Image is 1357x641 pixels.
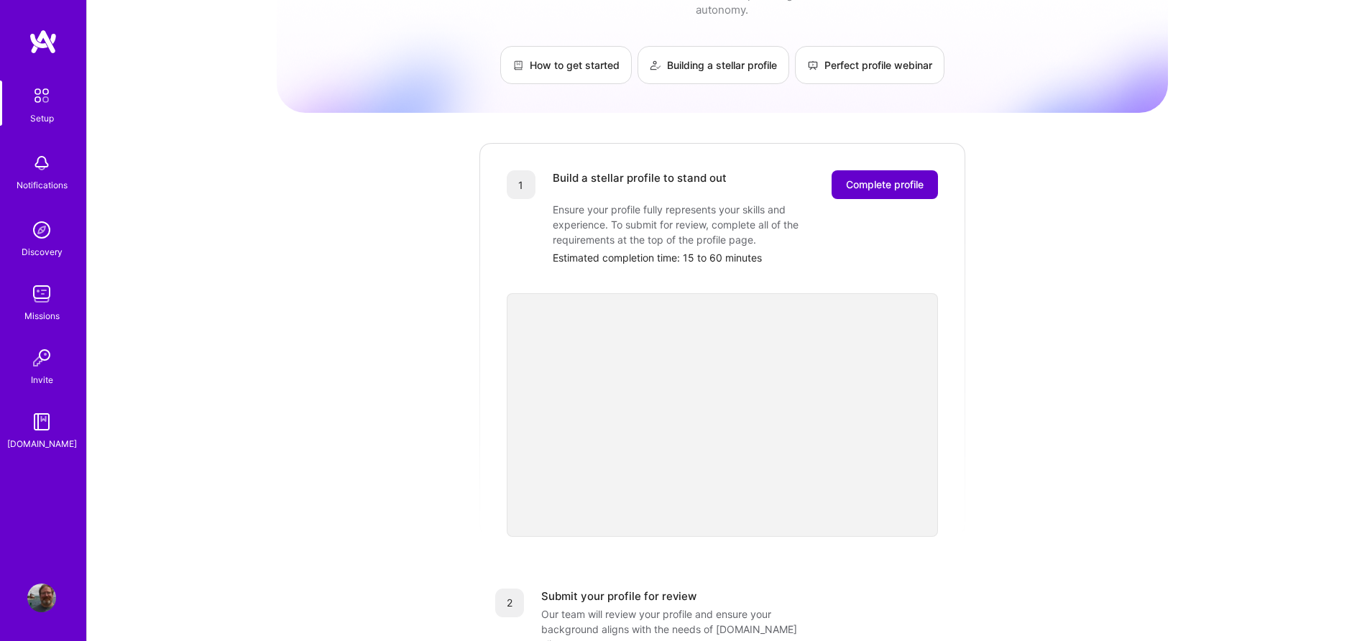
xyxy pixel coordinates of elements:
[27,280,56,308] img: teamwork
[27,584,56,612] img: User Avatar
[7,436,77,451] div: [DOMAIN_NAME]
[24,308,60,323] div: Missions
[27,343,56,372] img: Invite
[17,177,68,193] div: Notifications
[30,111,54,126] div: Setup
[500,46,632,84] a: How to get started
[553,202,840,247] div: Ensure your profile fully represents your skills and experience. To submit for review, complete a...
[553,170,727,199] div: Build a stellar profile to stand out
[512,60,524,71] img: How to get started
[650,60,661,71] img: Building a stellar profile
[24,584,60,612] a: User Avatar
[507,293,938,537] iframe: video
[29,29,57,55] img: logo
[795,46,944,84] a: Perfect profile webinar
[27,80,57,111] img: setup
[495,589,524,617] div: 2
[27,149,56,177] img: bell
[807,60,819,71] img: Perfect profile webinar
[31,372,53,387] div: Invite
[832,170,938,199] button: Complete profile
[541,589,696,604] div: Submit your profile for review
[638,46,789,84] a: Building a stellar profile
[27,216,56,244] img: discovery
[553,250,938,265] div: Estimated completion time: 15 to 60 minutes
[27,407,56,436] img: guide book
[846,177,924,192] span: Complete profile
[22,244,63,259] div: Discovery
[507,170,535,199] div: 1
